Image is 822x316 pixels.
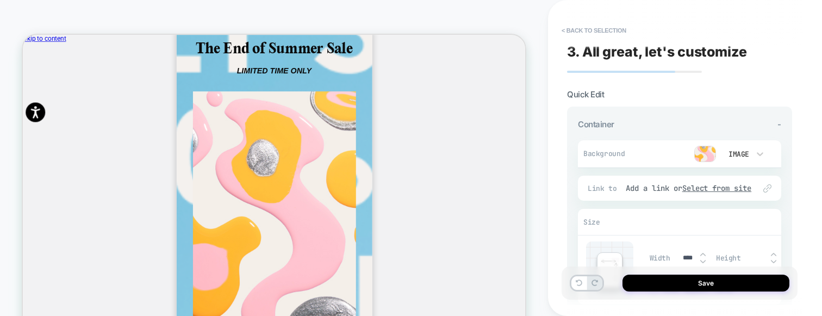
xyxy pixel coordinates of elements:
img: edit [600,258,619,282]
span: Quick Edit [567,89,604,100]
span: Container [578,119,614,129]
img: up [771,252,776,257]
img: down [771,259,776,264]
span: Width [650,253,670,263]
span: Link to [588,184,620,193]
img: edit [763,184,771,193]
span: Height [716,253,741,263]
img: down [700,259,706,264]
u: Select from site [682,183,752,193]
button: Save [622,275,789,292]
div: Add a link or [626,183,744,193]
span: 3. All great, let's customize [567,44,747,60]
span: Background [583,149,627,158]
button: < Back to selection [556,22,632,39]
span: - [777,119,781,129]
img: up [700,252,706,257]
div: The End of Summer Sale [227,8,444,31]
div: LIMITED TIME ONLY [227,42,444,54]
img: preview [694,146,716,162]
div: Image [726,150,749,159]
span: Size [583,218,600,227]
